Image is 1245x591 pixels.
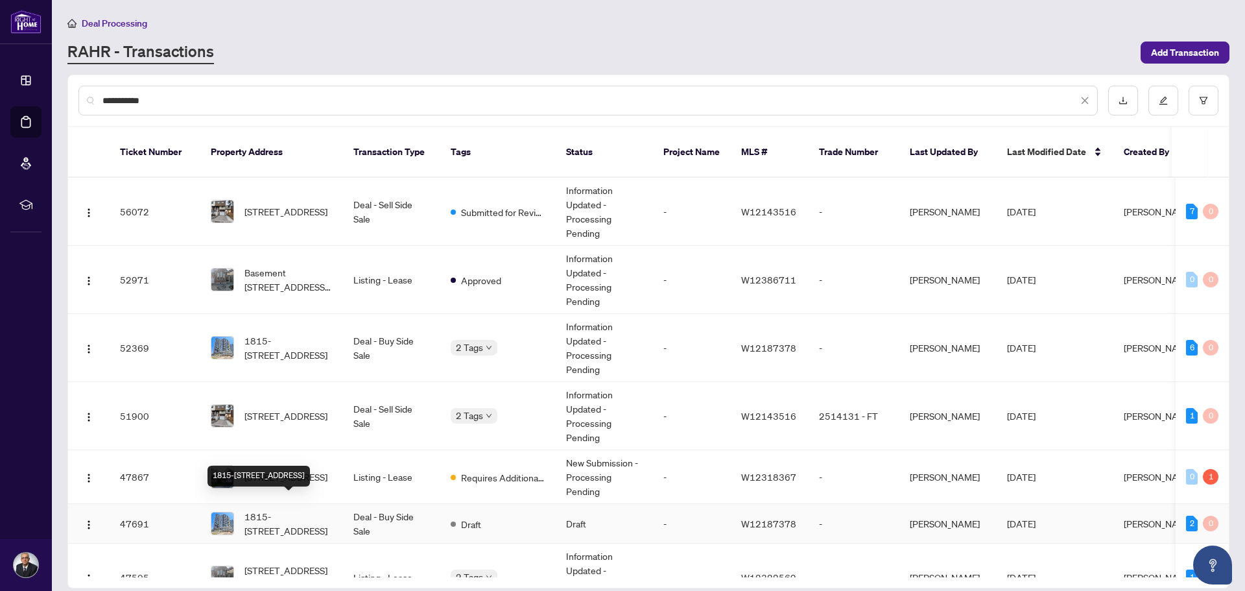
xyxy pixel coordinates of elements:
div: 1815-[STREET_ADDRESS] [207,466,310,487]
td: - [653,504,731,544]
div: 0 [1203,340,1218,356]
td: Deal - Sell Side Sale [343,178,440,246]
span: Deal Processing [82,18,147,29]
div: 0 [1203,204,1218,219]
span: down [486,574,492,581]
button: Logo [78,405,99,426]
img: Logo [84,573,94,584]
td: - [809,504,899,544]
span: [PERSON_NAME] [1124,342,1194,354]
th: MLS # [731,127,809,178]
td: [PERSON_NAME] [899,450,997,504]
span: [DATE] [1007,471,1036,483]
span: Basement [STREET_ADDRESS][PERSON_NAME][PERSON_NAME] [244,265,333,294]
img: Logo [84,208,94,218]
button: Add Transaction [1141,42,1229,64]
button: edit [1148,86,1178,115]
img: thumbnail-img [211,200,233,223]
td: - [653,314,731,382]
span: W12386711 [741,274,796,285]
img: Logo [84,412,94,422]
td: Deal - Buy Side Sale [343,504,440,544]
td: - [809,178,899,246]
span: [PERSON_NAME] [1124,206,1194,217]
td: - [653,178,731,246]
td: 47691 [110,504,200,544]
span: download [1119,96,1128,105]
span: [STREET_ADDRESS] [244,204,327,219]
div: 1 [1186,570,1198,585]
td: - [809,246,899,314]
span: [PERSON_NAME] [1124,410,1194,422]
td: Information Updated - Processing Pending [556,246,653,314]
div: 6 [1186,340,1198,356]
td: Information Updated - Processing Pending [556,314,653,382]
img: thumbnail-img [211,269,233,291]
span: Add Transaction [1151,42,1219,63]
th: Transaction Type [343,127,440,178]
th: Last Modified Date [997,127,1113,178]
img: thumbnail-img [211,337,233,359]
td: - [809,450,899,504]
span: 1815-[STREET_ADDRESS] [244,509,333,538]
td: [PERSON_NAME] [899,314,997,382]
div: 1 [1203,469,1218,485]
th: Tags [440,127,556,178]
td: [PERSON_NAME] [899,178,997,246]
th: Last Updated By [899,127,997,178]
th: Project Name [653,127,731,178]
td: - [653,246,731,314]
span: [DATE] [1007,518,1036,529]
td: 47867 [110,450,200,504]
th: Trade Number [809,127,899,178]
button: filter [1189,86,1218,115]
span: [STREET_ADDRESS] [244,409,327,423]
span: Draft [461,517,481,531]
img: thumbnail-img [211,566,233,588]
span: W12143516 [741,206,796,217]
div: 0 [1186,272,1198,287]
td: Listing - Lease [343,246,440,314]
a: RAHR - Transactions [67,41,214,64]
span: W12187378 [741,342,796,354]
button: Logo [78,337,99,358]
div: 1 [1186,408,1198,424]
span: Approved [461,273,501,287]
span: W12143516 [741,410,796,422]
span: [DATE] [1007,274,1036,285]
td: - [809,314,899,382]
td: Deal - Sell Side Sale [343,382,440,450]
span: [PERSON_NAME] [1124,274,1194,285]
span: [PERSON_NAME] [1124,518,1194,529]
button: Logo [78,269,99,290]
button: Logo [78,513,99,534]
span: 2 Tags [456,340,483,355]
span: 2 Tags [456,408,483,423]
img: thumbnail-img [211,513,233,535]
td: 52369 [110,314,200,382]
img: Logo [84,473,94,483]
span: [DATE] [1007,410,1036,422]
span: 2 Tags [456,570,483,585]
span: W12322569 [741,572,796,583]
button: Logo [78,567,99,588]
td: 52971 [110,246,200,314]
td: [PERSON_NAME] [899,246,997,314]
div: 0 [1186,469,1198,485]
button: Logo [78,201,99,222]
span: [DATE] [1007,572,1036,583]
img: Logo [84,344,94,354]
span: Requires Additional Docs [461,470,545,485]
td: [PERSON_NAME] [899,382,997,450]
button: download [1108,86,1138,115]
button: Logo [78,466,99,487]
span: close [1080,96,1089,105]
span: W12318367 [741,471,796,483]
span: [PERSON_NAME] [1124,572,1194,583]
td: Deal - Buy Side Sale [343,314,440,382]
th: Status [556,127,653,178]
span: [PERSON_NAME] [1124,471,1194,483]
td: 2514131 - FT [809,382,899,450]
th: Property Address [200,127,343,178]
img: Logo [84,276,94,286]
